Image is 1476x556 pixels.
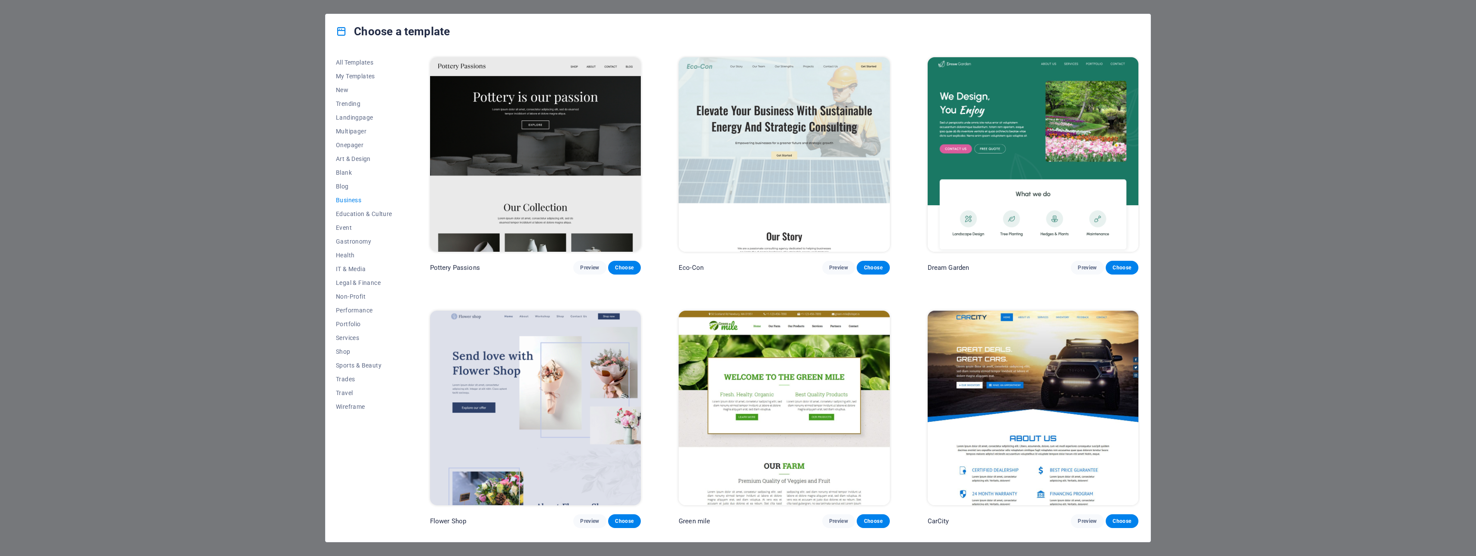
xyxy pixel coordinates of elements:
[336,276,392,290] button: Legal & Finance
[336,262,392,276] button: IT & Media
[864,264,883,271] span: Choose
[336,210,392,217] span: Education & Culture
[857,514,889,528] button: Choose
[679,311,889,505] img: Green mile
[336,152,392,166] button: Art & Design
[336,221,392,235] button: Event
[336,138,392,152] button: Onepager
[336,169,392,176] span: Blank
[336,197,392,204] span: Business
[336,238,392,245] span: Gastronomy
[829,264,848,271] span: Preview
[615,264,634,271] span: Choose
[928,311,1138,505] img: CarCity
[822,514,855,528] button: Preview
[928,517,949,525] p: CarCity
[822,261,855,275] button: Preview
[864,518,883,525] span: Choose
[1078,518,1097,525] span: Preview
[336,348,392,355] span: Shop
[336,376,392,383] span: Trades
[608,261,641,275] button: Choose
[336,56,392,69] button: All Templates
[430,517,467,525] p: Flower Shop
[336,345,392,358] button: Shop
[679,263,704,272] p: Eco-Con
[573,514,606,528] button: Preview
[336,252,392,259] span: Health
[336,321,392,327] span: Portfolio
[829,518,848,525] span: Preview
[336,279,392,286] span: Legal & Finance
[857,261,889,275] button: Choose
[336,248,392,262] button: Health
[580,518,599,525] span: Preview
[336,183,392,190] span: Blog
[336,69,392,83] button: My Templates
[336,111,392,124] button: Landingpage
[336,372,392,386] button: Trades
[336,73,392,80] span: My Templates
[580,264,599,271] span: Preview
[430,311,641,505] img: Flower Shop
[336,334,392,341] span: Services
[336,97,392,111] button: Trending
[336,266,392,272] span: IT & Media
[336,400,392,414] button: Wireframe
[336,224,392,231] span: Event
[336,290,392,303] button: Non-Profit
[336,293,392,300] span: Non-Profit
[336,403,392,410] span: Wireframe
[336,179,392,193] button: Blog
[608,514,641,528] button: Choose
[430,263,480,272] p: Pottery Passions
[336,389,392,396] span: Travel
[679,57,889,252] img: Eco-Con
[336,193,392,207] button: Business
[336,100,392,107] span: Trending
[336,235,392,248] button: Gastronomy
[336,128,392,135] span: Multipager
[928,263,969,272] p: Dream Garden
[336,362,392,369] span: Sports & Beauty
[615,518,634,525] span: Choose
[336,86,392,93] span: New
[1078,264,1097,271] span: Preview
[336,166,392,179] button: Blank
[573,261,606,275] button: Preview
[336,124,392,138] button: Multipager
[679,517,710,525] p: Green mile
[1071,261,1104,275] button: Preview
[928,57,1138,252] img: Dream Garden
[336,83,392,97] button: New
[336,386,392,400] button: Travel
[336,25,450,38] h4: Choose a template
[336,207,392,221] button: Education & Culture
[336,114,392,121] span: Landingpage
[1113,264,1132,271] span: Choose
[336,142,392,148] span: Onepager
[336,317,392,331] button: Portfolio
[336,307,392,314] span: Performance
[1113,518,1132,525] span: Choose
[336,155,392,162] span: Art & Design
[1071,514,1104,528] button: Preview
[1106,261,1138,275] button: Choose
[430,57,641,252] img: Pottery Passions
[336,59,392,66] span: All Templates
[336,331,392,345] button: Services
[336,358,392,372] button: Sports & Beauty
[1106,514,1138,528] button: Choose
[336,303,392,317] button: Performance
